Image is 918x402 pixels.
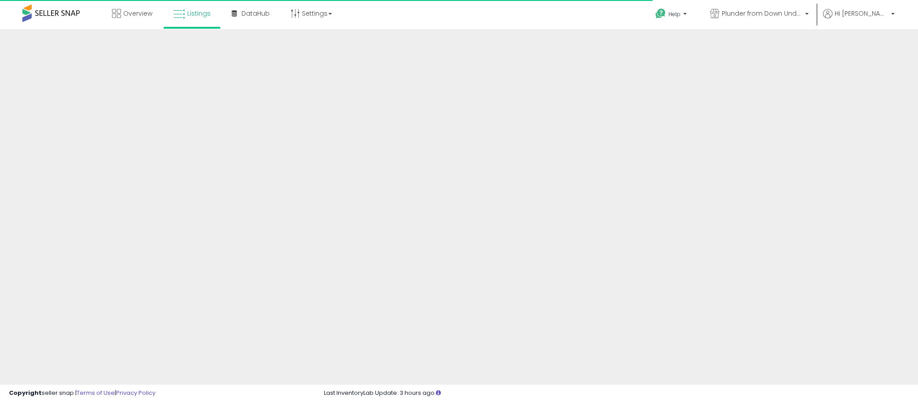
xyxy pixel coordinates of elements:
[648,1,696,29] a: Help
[241,9,270,18] span: DataHub
[668,10,681,18] span: Help
[823,9,895,29] a: Hi [PERSON_NAME]
[116,389,155,397] a: Privacy Policy
[835,9,888,18] span: Hi [PERSON_NAME]
[655,8,666,19] i: Get Help
[77,389,115,397] a: Terms of Use
[187,9,211,18] span: Listings
[324,389,909,398] div: Last InventoryLab Update: 3 hours ago.
[9,389,155,398] div: seller snap | |
[9,389,42,397] strong: Copyright
[436,390,441,396] i: Click here to read more about un-synced listings.
[722,9,802,18] span: Plunder from Down Under Shop
[123,9,152,18] span: Overview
